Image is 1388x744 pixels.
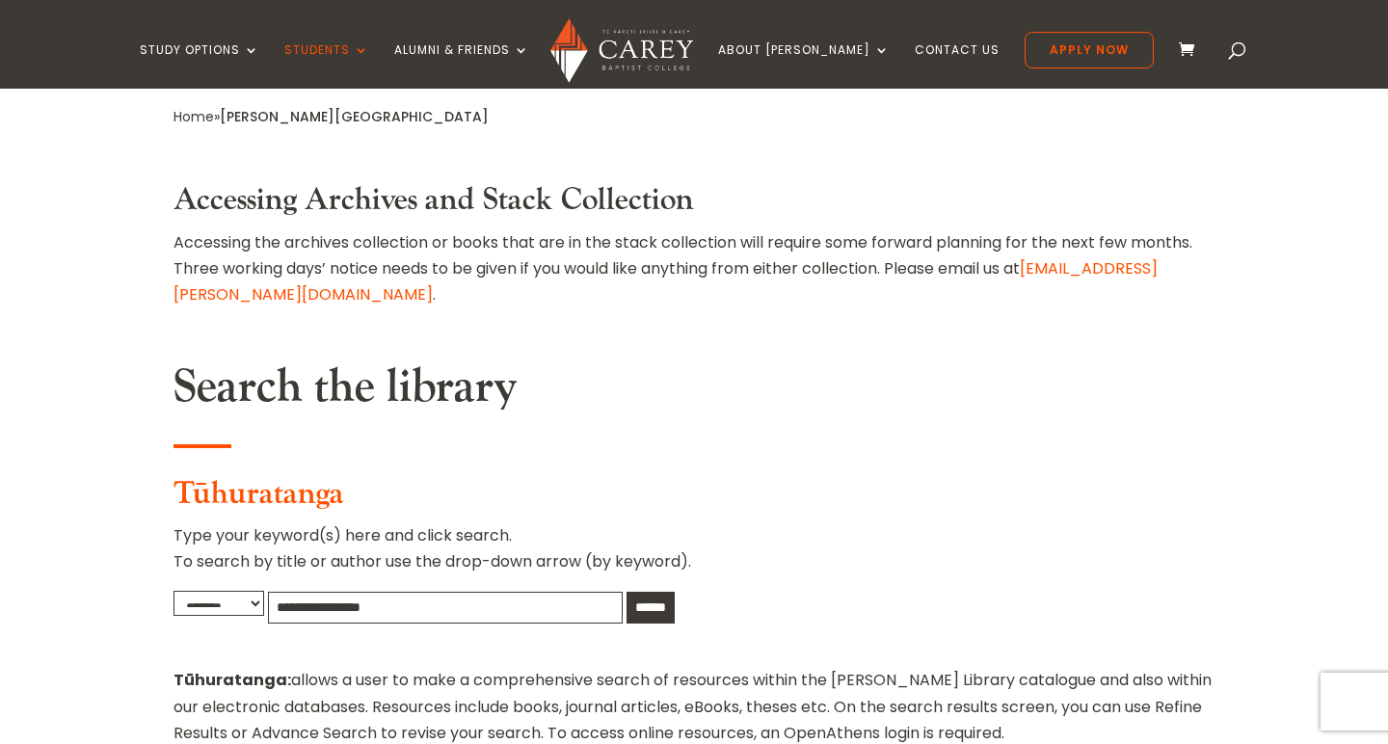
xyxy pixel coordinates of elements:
p: Type your keyword(s) here and click search. To search by title or author use the drop-down arrow ... [173,522,1214,590]
h3: Tūhuratanga [173,476,1214,522]
p: Accessing the archives collection or books that are in the stack collection will require some for... [173,229,1214,308]
img: Carey Baptist College [550,18,692,83]
strong: Tūhuratanga: [173,669,291,691]
h2: Search the library [173,359,1214,425]
span: [PERSON_NAME][GEOGRAPHIC_DATA] [220,107,489,126]
a: About [PERSON_NAME] [718,43,890,89]
a: Study Options [140,43,259,89]
a: Alumni & Friends [394,43,529,89]
span: » [173,107,489,126]
a: Home [173,107,214,126]
a: Apply Now [1025,32,1154,68]
a: Contact Us [915,43,1000,89]
a: Students [284,43,369,89]
h3: Accessing Archives and Stack Collection [173,182,1214,228]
